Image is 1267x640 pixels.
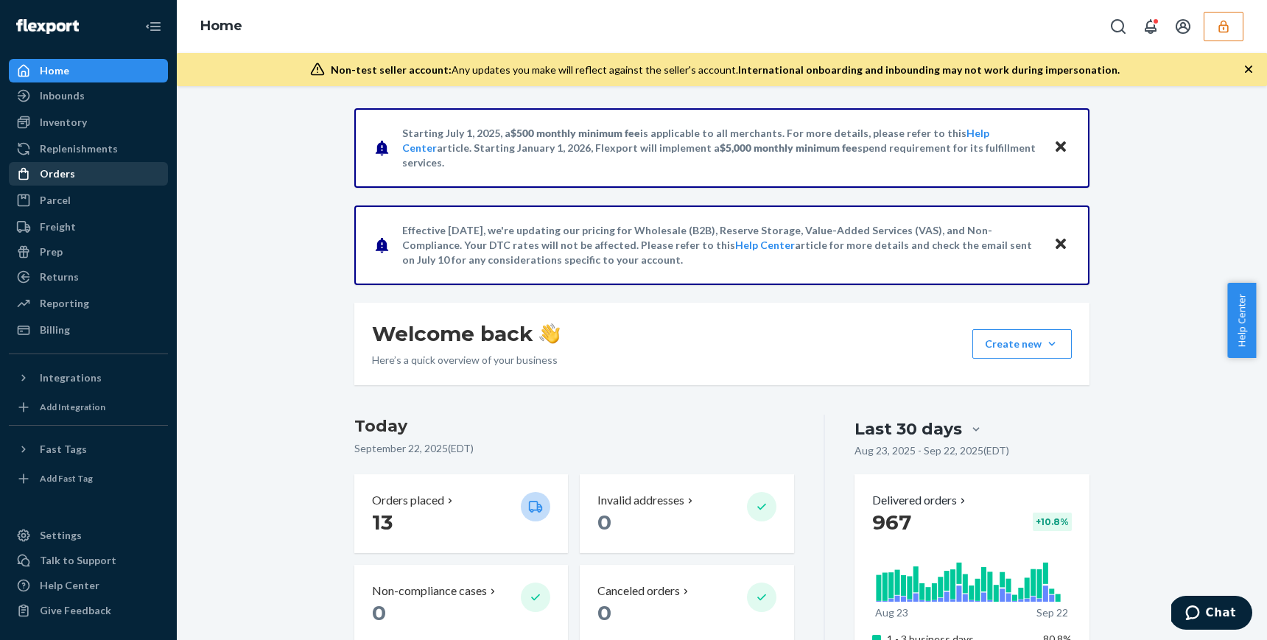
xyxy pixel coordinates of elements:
h3: Today [354,415,794,438]
button: Open account menu [1168,12,1198,41]
span: 0 [597,510,611,535]
div: Last 30 days [854,418,962,440]
p: September 22, 2025 ( EDT ) [354,441,794,456]
div: Orders [40,166,75,181]
button: Talk to Support [9,549,168,572]
div: Prep [40,245,63,259]
span: 0 [372,600,386,625]
div: Any updates you make will reflect against the seller's account. [331,63,1120,77]
div: Freight [40,219,76,234]
p: Invalid addresses [597,492,684,509]
p: Orders placed [372,492,444,509]
span: 967 [872,510,911,535]
div: Inventory [40,115,87,130]
button: Fast Tags [9,437,168,461]
button: Open Search Box [1103,12,1133,41]
div: Returns [40,270,79,284]
a: Add Fast Tag [9,467,168,490]
a: Inbounds [9,84,168,108]
button: Help Center [1227,283,1256,358]
a: Returns [9,265,168,289]
div: Integrations [40,370,102,385]
div: Add Integration [40,401,105,413]
span: International onboarding and inbounding may not work during impersonation. [738,63,1120,76]
a: Replenishments [9,137,168,161]
p: Starting July 1, 2025, a is applicable to all merchants. For more details, please refer to this a... [402,126,1039,170]
button: Open notifications [1136,12,1165,41]
div: + 10.8 % [1033,513,1072,531]
img: Flexport logo [16,19,79,34]
p: Aug 23 [875,605,908,620]
ol: breadcrumbs [189,5,254,48]
a: Add Integration [9,395,168,419]
a: Prep [9,240,168,264]
p: Canceled orders [597,583,680,599]
p: Sep 22 [1036,605,1068,620]
div: Replenishments [40,141,118,156]
div: Talk to Support [40,553,116,568]
button: Create new [972,329,1072,359]
a: Inventory [9,110,168,134]
button: Orders placed 13 [354,474,568,553]
button: Integrations [9,366,168,390]
div: Help Center [40,578,99,593]
button: Give Feedback [9,599,168,622]
button: Close Navigation [138,12,168,41]
button: Close [1051,234,1070,256]
div: Settings [40,528,82,543]
button: Close [1051,137,1070,158]
a: Settings [9,524,168,547]
div: Reporting [40,296,89,311]
p: Non-compliance cases [372,583,487,599]
div: Fast Tags [40,442,87,457]
a: Parcel [9,189,168,212]
p: Here’s a quick overview of your business [372,353,560,368]
a: Help Center [9,574,168,597]
a: Billing [9,318,168,342]
a: Home [200,18,242,34]
div: Billing [40,323,70,337]
p: Aug 23, 2025 - Sep 22, 2025 ( EDT ) [854,443,1009,458]
div: Home [40,63,69,78]
h1: Welcome back [372,320,560,347]
span: $5,000 monthly minimum fee [720,141,857,154]
span: 13 [372,510,393,535]
span: 0 [597,600,611,625]
div: Add Fast Tag [40,472,93,485]
div: Give Feedback [40,603,111,618]
img: hand-wave emoji [539,323,560,344]
button: Delivered orders [872,492,969,509]
a: Reporting [9,292,168,315]
a: Orders [9,162,168,186]
span: Non-test seller account: [331,63,452,76]
a: Help Center [735,239,795,251]
a: Freight [9,215,168,239]
div: Inbounds [40,88,85,103]
iframe: Opens a widget where you can chat to one of our agents [1171,596,1252,633]
p: Effective [DATE], we're updating our pricing for Wholesale (B2B), Reserve Storage, Value-Added Se... [402,223,1039,267]
span: $500 monthly minimum fee [510,127,640,139]
a: Home [9,59,168,82]
button: Invalid addresses 0 [580,474,793,553]
div: Parcel [40,193,71,208]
